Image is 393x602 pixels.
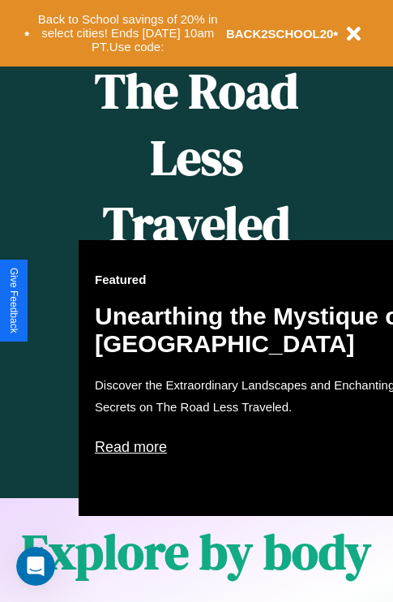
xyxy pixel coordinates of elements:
div: Give Feedback [8,268,19,333]
h1: Explore by body [22,518,371,585]
b: BACK2SCHOOL20 [226,27,334,41]
h1: The Road Less Traveled [79,58,314,258]
button: Back to School savings of 20% in select cities! Ends [DATE] 10am PT.Use code: [30,8,226,58]
iframe: Intercom live chat [16,547,55,586]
